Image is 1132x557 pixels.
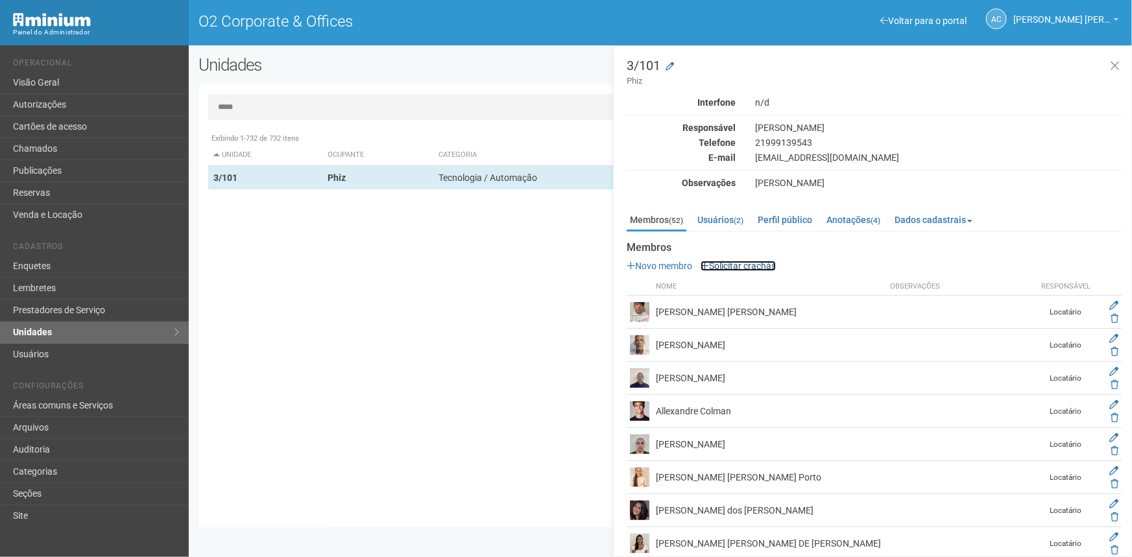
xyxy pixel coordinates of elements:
small: (2) [734,216,743,225]
td: [PERSON_NAME] [653,428,887,461]
td: Tecnologia / Automação [433,166,956,190]
a: Voltar para o portal [880,16,967,26]
small: (52) [669,216,683,225]
a: Editar membro [1109,399,1118,410]
h1: O2 Corporate & Offices [199,13,651,30]
a: Editar membro [1109,333,1118,344]
a: Solicitar crachás [701,261,776,271]
div: 21999139543 [745,137,1131,148]
div: [PERSON_NAME] [745,177,1131,189]
img: user.png [630,434,649,454]
a: Excluir membro [1111,545,1118,555]
div: Painel do Administrador [13,27,179,38]
th: Nome [653,278,887,296]
td: [PERSON_NAME] [PERSON_NAME] Porto [653,461,887,494]
a: Modificar a unidade [666,60,674,73]
div: [EMAIL_ADDRESS][DOMAIN_NAME] [745,152,1131,163]
a: Dados cadastrais [891,210,976,230]
div: Exibindo 1-732 de 732 itens [208,133,1113,145]
li: Operacional [13,58,179,72]
td: Allexandre Colman [653,395,887,428]
a: Editar membro [1109,466,1118,476]
span: Ana Carla de Carvalho Silva [1013,2,1111,25]
td: [PERSON_NAME] dos [PERSON_NAME] [653,494,887,527]
a: Excluir membro [1111,479,1118,489]
img: user.png [630,368,649,388]
img: user.png [630,302,649,322]
td: [PERSON_NAME] [PERSON_NAME] [653,296,887,329]
a: Anotações(4) [823,210,884,230]
th: Ocupante: activate to sort column ascending [322,145,433,166]
h3: 3/101 [627,59,1122,87]
a: Excluir membro [1111,445,1118,456]
a: Excluir membro [1111,412,1118,423]
strong: Phiz [328,172,346,183]
img: user.png [630,468,649,487]
img: user.png [630,534,649,553]
td: Locatário [1033,461,1098,494]
td: [PERSON_NAME] [653,362,887,395]
td: [PERSON_NAME] [653,329,887,362]
a: Excluir membro [1111,379,1118,390]
a: AC [986,8,1007,29]
div: Telefone [617,137,745,148]
a: Editar membro [1109,532,1118,542]
div: E-mail [617,152,745,163]
a: Excluir membro [1111,512,1118,522]
a: Editar membro [1109,366,1118,377]
td: Locatário [1033,362,1098,395]
a: [PERSON_NAME] [PERSON_NAME] [1013,16,1119,27]
td: Locatário [1033,329,1098,362]
a: Usuários(2) [694,210,747,230]
h2: Unidades [199,55,572,75]
img: user.png [630,335,649,355]
img: Minium [13,13,91,27]
strong: Membros [627,242,1122,254]
td: Locatário [1033,428,1098,461]
a: Editar membro [1109,499,1118,509]
div: n/d [745,97,1131,108]
div: Observações [617,177,745,189]
a: Membros(52) [627,210,686,231]
a: Novo membro [627,261,692,271]
th: Categoria: activate to sort column ascending [433,145,956,166]
a: Excluir membro [1111,346,1118,357]
a: Editar membro [1109,433,1118,443]
small: (4) [871,216,880,225]
td: Locatário [1033,494,1098,527]
th: Responsável [1033,278,1098,296]
div: Responsável [617,122,745,134]
th: Unidade: activate to sort column descending [208,145,322,166]
li: Cadastros [13,242,179,255]
a: Perfil público [754,210,815,230]
div: [PERSON_NAME] [745,122,1131,134]
li: Configurações [13,381,179,395]
th: Observações [887,278,1034,296]
small: Phiz [627,75,1122,87]
img: user.png [630,401,649,421]
div: Interfone [617,97,745,108]
td: Locatário [1033,395,1098,428]
img: user.png [630,501,649,520]
a: Editar membro [1109,300,1118,311]
td: Locatário [1033,296,1098,329]
strong: 3/101 [213,172,237,183]
a: Excluir membro [1111,313,1118,324]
